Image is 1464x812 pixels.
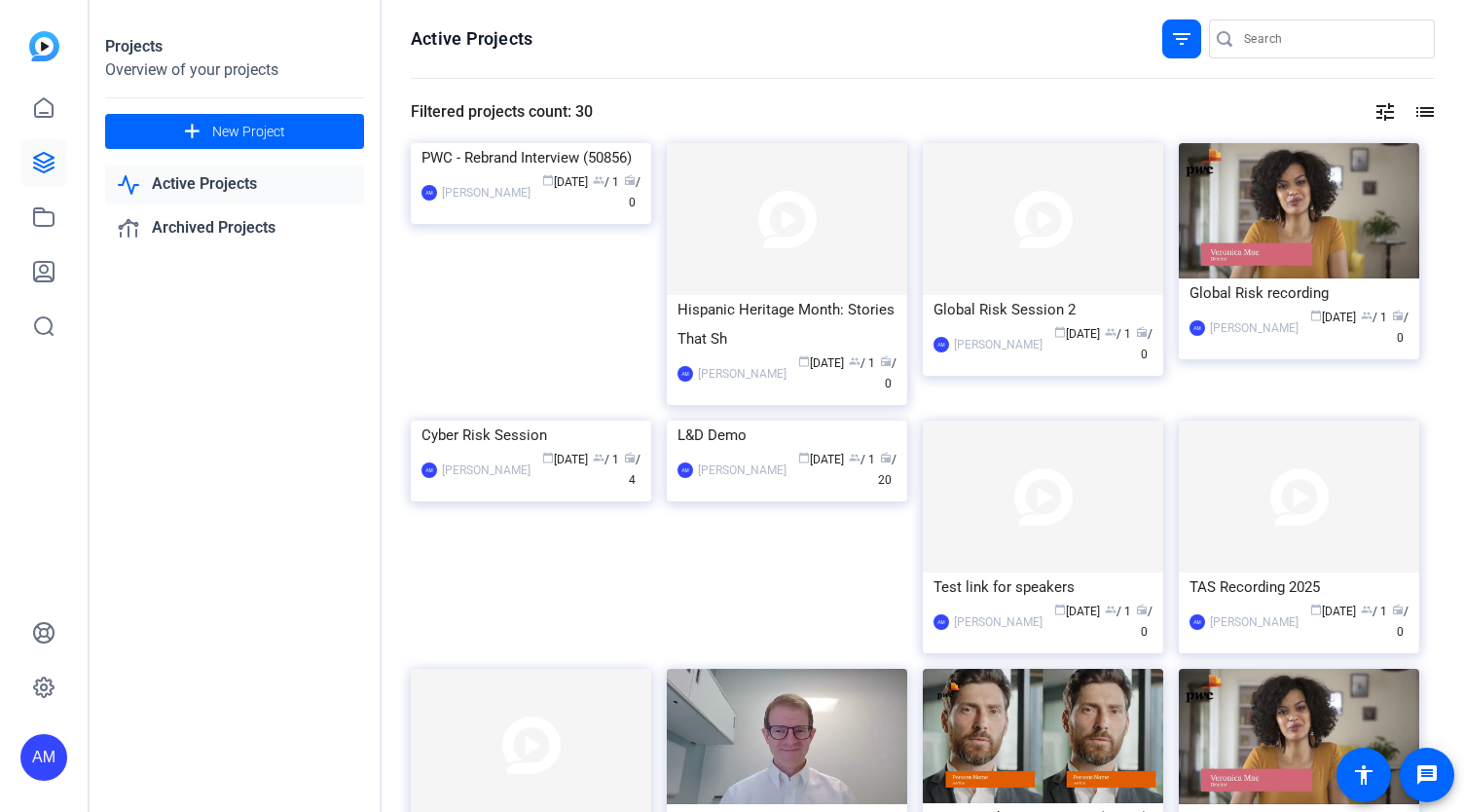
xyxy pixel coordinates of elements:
[1392,604,1404,615] span: radio
[105,58,364,82] div: Overview of your projects
[1189,320,1205,336] div: AM
[624,453,640,487] span: / 4
[798,453,844,466] span: [DATE]
[1105,605,1131,618] span: / 1
[1210,318,1299,338] div: [PERSON_NAME]
[1392,310,1404,321] span: radio
[1352,763,1375,787] mat-icon: accessibility
[1361,310,1372,321] span: group
[421,462,437,478] div: AM
[29,31,59,61] img: blue-gradient.svg
[849,452,860,463] span: group
[677,421,897,450] div: L&D Demo
[1105,327,1131,341] span: / 1
[1170,27,1193,51] mat-icon: filter_list
[542,452,554,463] span: calendar_today
[1373,100,1397,124] mat-icon: tune
[798,452,810,463] span: calendar_today
[1244,27,1419,51] input: Search
[1054,604,1066,615] span: calendar_today
[105,35,364,58] div: Projects
[698,364,787,384] div: [PERSON_NAME]
[105,165,364,204] a: Active Projects
[542,175,588,189] span: [DATE]
[698,461,787,480] div: [PERSON_NAME]
[1189,572,1409,602] div: TAS Recording 2025
[677,462,693,478] div: AM
[593,174,604,186] span: group
[677,295,897,353] div: Hispanic Heritage Month: Stories That Sh
[105,114,364,149] button: New Project
[1136,327,1153,361] span: / 0
[1210,612,1299,632] div: [PERSON_NAME]
[593,453,619,466] span: / 1
[1361,605,1387,618] span: / 1
[1189,278,1409,308] div: Global Risk recording
[849,355,860,367] span: group
[1310,605,1356,618] span: [DATE]
[421,185,437,201] div: AM
[1136,605,1153,639] span: / 0
[880,356,897,390] span: / 0
[1136,326,1148,338] span: radio
[677,366,693,382] div: AM
[442,461,531,480] div: [PERSON_NAME]
[880,452,892,463] span: radio
[933,295,1153,324] div: Global Risk Session 2
[1189,614,1205,630] div: AM
[1411,100,1435,124] mat-icon: list
[20,734,67,781] div: AM
[1054,327,1100,341] span: [DATE]
[1310,311,1356,324] span: [DATE]
[593,175,619,189] span: / 1
[411,100,593,124] div: Filtered projects count: 30
[624,175,640,209] span: / 0
[1310,310,1322,321] span: calendar_today
[798,355,810,367] span: calendar_today
[442,183,531,203] div: [PERSON_NAME]
[411,27,532,51] h1: Active Projects
[878,453,897,487] span: / 20
[180,120,204,144] mat-icon: add
[593,452,604,463] span: group
[933,572,1153,602] div: Test link for speakers
[542,174,554,186] span: calendar_today
[1392,605,1409,639] span: / 0
[1361,311,1387,324] span: / 1
[1392,311,1409,345] span: / 0
[624,174,636,186] span: radio
[421,421,640,450] div: Cyber Risk Session
[849,453,875,466] span: / 1
[933,614,949,630] div: AM
[1105,604,1116,615] span: group
[849,356,875,370] span: / 1
[798,356,844,370] span: [DATE]
[1310,604,1322,615] span: calendar_today
[421,143,640,172] div: PWC - Rebrand Interview (50856)
[1136,604,1148,615] span: radio
[880,355,892,367] span: radio
[624,452,636,463] span: radio
[954,612,1043,632] div: [PERSON_NAME]
[1054,605,1100,618] span: [DATE]
[954,335,1043,354] div: [PERSON_NAME]
[105,208,364,248] a: Archived Projects
[1361,604,1372,615] span: group
[212,122,285,142] span: New Project
[542,453,588,466] span: [DATE]
[1054,326,1066,338] span: calendar_today
[1105,326,1116,338] span: group
[933,337,949,352] div: AM
[1415,763,1439,787] mat-icon: message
